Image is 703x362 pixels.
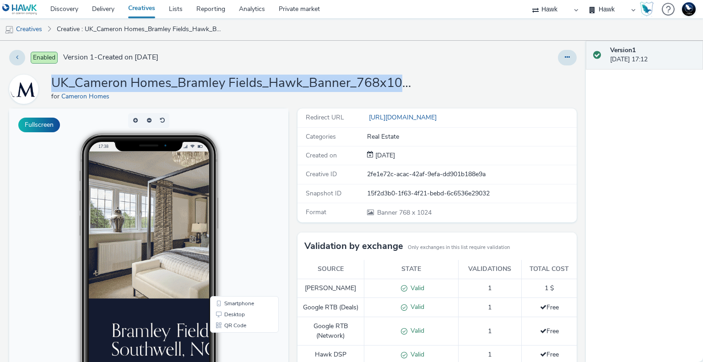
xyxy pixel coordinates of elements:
[373,151,395,160] span: [DATE]
[367,132,576,141] div: Real Estate
[18,118,60,132] button: Fullscreen
[377,208,399,217] span: Banner
[11,76,37,103] img: Cameron Homes
[540,303,559,312] span: Free
[215,214,237,220] span: QR Code
[640,2,654,16] img: Hawk Academy
[458,260,522,279] th: Validations
[52,18,228,40] a: Creative : UK_Cameron Homes_Bramley Fields_Hawk_Banner_768x1024_9/5/2025
[63,52,158,63] span: Version 1 - Created on [DATE]
[540,350,559,359] span: Free
[407,303,424,311] span: Valid
[488,284,492,292] span: 1
[215,203,236,209] span: Desktop
[9,85,42,93] a: Cameron Homes
[89,35,99,40] span: 17:38
[31,52,58,64] span: Enabled
[203,189,268,200] li: Smartphone
[367,170,576,179] div: 2fe1e72c-acac-42af-9efa-dd901b188e9a
[408,244,510,251] small: Only exchanges in this list require validation
[203,200,268,211] li: Desktop
[488,327,492,335] span: 1
[407,350,424,359] span: Valid
[61,92,113,101] a: Cameron Homes
[407,284,424,292] span: Valid
[297,260,364,279] th: Source
[545,284,554,292] span: 1 $
[364,260,458,279] th: State
[297,317,364,346] td: Google RTB (Network)
[306,170,337,178] span: Creative ID
[373,151,395,160] div: Creation 05 September 2025, 17:12
[540,327,559,335] span: Free
[2,4,38,15] img: undefined Logo
[51,92,61,101] span: for
[215,192,245,198] span: Smartphone
[610,46,636,54] strong: Version 1
[682,2,696,16] img: Support Hawk
[51,75,417,92] h1: UK_Cameron Homes_Bramley Fields_Hawk_Banner_768x1024_9/5/2025
[522,260,577,279] th: Total cost
[306,113,344,122] span: Redirect URL
[407,326,424,335] span: Valid
[297,298,364,317] td: Google RTB (Deals)
[640,2,657,16] a: Hawk Academy
[610,46,696,65] div: [DATE] 17:12
[306,132,336,141] span: Categories
[367,113,440,122] a: [URL][DOMAIN_NAME]
[488,303,492,312] span: 1
[306,151,337,160] span: Created on
[297,279,364,298] td: [PERSON_NAME]
[367,189,576,198] div: 15f2d3b0-1f63-4f21-bebd-6c6536e29032
[488,350,492,359] span: 1
[203,211,268,222] li: QR Code
[5,25,14,34] img: mobile
[306,208,326,216] span: Format
[376,208,432,217] span: 768 x 1024
[304,239,403,253] h3: Validation by exchange
[306,189,341,198] span: Snapshot ID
